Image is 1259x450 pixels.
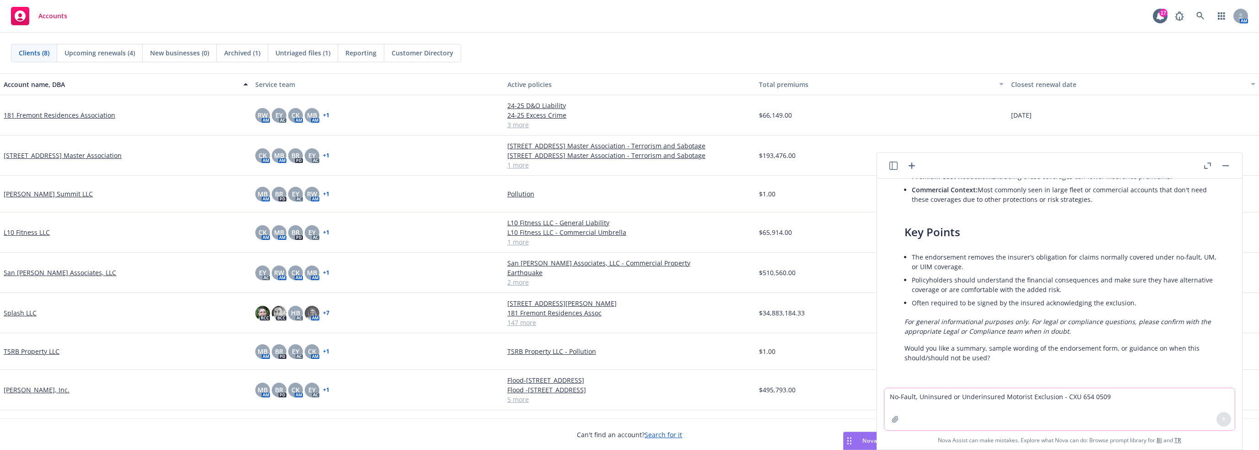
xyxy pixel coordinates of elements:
span: $193,476.00 [759,151,796,160]
div: Closest renewal date [1011,80,1245,89]
img: photo [305,306,319,320]
span: EY [292,347,299,356]
a: + 1 [323,113,329,118]
div: Total premiums [759,80,993,89]
img: photo [255,306,270,320]
span: RW [274,268,284,277]
em: For general informational purposes only. For legal or compliance questions, please confirm with t... [904,317,1211,336]
span: Nova Assist [862,437,899,445]
span: Clients (8) [19,48,49,58]
span: [DATE] [1011,110,1032,120]
span: BR [291,228,300,237]
span: MB [274,228,284,237]
span: EY [292,189,299,199]
span: MB [274,151,284,160]
a: 181 Fremont Residences Association [4,110,115,120]
span: $1.00 [759,189,775,199]
a: Splash LLC [4,308,37,318]
a: 181 Fremont Residences Assoc [507,308,752,318]
span: $1.00 [759,347,775,356]
span: $495,793.00 [759,385,796,395]
button: Service team [252,73,503,95]
span: New businesses (0) [150,48,209,58]
a: 2 more [507,277,752,287]
div: 17 [1159,9,1168,17]
a: + 1 [323,387,329,393]
button: Active policies [504,73,755,95]
span: CK [291,110,300,120]
a: Flood-[STREET_ADDRESS] [507,375,752,385]
li: Often required to be signed by the insured acknowledging the exclusion. [912,296,1222,309]
p: Would you like a summary, sample wording of the endorsement form, or guidance on when this should... [904,343,1222,363]
span: EY [308,228,316,237]
div: Service team [255,80,500,89]
span: CK [291,385,300,395]
a: TR [1174,436,1181,444]
button: Total premiums [755,73,1007,95]
span: CK [258,228,267,237]
a: 3 more [507,120,752,130]
span: Commercial Context: [912,185,978,194]
a: + 1 [323,153,329,158]
span: $66,149.00 [759,110,792,120]
a: TSRB Property LLC - Pollution [507,347,752,356]
span: MB [258,385,268,395]
span: CK [258,151,267,160]
span: $510,560.00 [759,268,796,277]
a: San [PERSON_NAME] Associates, LLC - Commercial Property [507,258,752,268]
span: Upcoming renewals (4) [65,48,135,58]
span: BR [291,151,300,160]
span: Customer Directory [392,48,453,58]
button: Nova Assist [843,432,906,450]
span: MB [307,268,317,277]
a: 147 more [507,318,752,327]
span: Premium Cost Reduction: [912,172,992,181]
a: Switch app [1212,7,1231,25]
span: CK [308,347,316,356]
a: L10 Fitness LLC - General Liability [507,218,752,228]
span: BR [275,347,283,356]
a: TSRB Property LLC [4,347,59,356]
span: CK [291,268,300,277]
li: The endorsement removes the insurer’s obligation for claims normally covered under no-fault, UM, ... [912,250,1222,273]
span: $34,883,184.33 [759,308,805,318]
a: + 1 [323,230,329,235]
span: BR [275,385,283,395]
span: MB [258,347,268,356]
span: Can't find an account? [577,430,682,439]
a: 5 more [507,395,752,404]
span: HB [291,308,300,318]
a: [STREET_ADDRESS] Master Association - Terrorism and Sabotage [507,141,752,151]
a: + 7 [323,310,329,316]
a: 24-25 D&O Liability [507,101,752,110]
a: + 1 [323,349,329,354]
span: MB [258,189,268,199]
div: Drag to move [844,432,855,450]
a: Search for it [645,430,682,439]
span: RW [258,110,268,120]
a: Accounts [7,3,71,29]
span: EY [259,268,266,277]
a: 1 more [507,237,752,247]
a: + 1 [323,270,329,276]
span: [DATE] [1011,151,1032,160]
button: Closest renewal date [1007,73,1259,95]
span: $65,914.00 [759,228,792,237]
a: Flood -[STREET_ADDRESS] [507,385,752,395]
img: photo [272,306,286,320]
span: EY [308,151,316,160]
a: + 1 [323,191,329,197]
span: EY [308,385,316,395]
div: Account name, DBA [4,80,238,89]
div: Active policies [507,80,752,89]
a: Earthquake [507,268,752,277]
a: L10 Fitness LLC - Commercial Umbrella [507,228,752,237]
span: Archived (1) [224,48,260,58]
a: [PERSON_NAME] Summit LLC [4,189,93,199]
a: BI [1157,436,1162,444]
li: Policyholders should understand the financial consequences and make sure they have alternative co... [912,273,1222,296]
span: Reporting [345,48,377,58]
span: Untriaged files (1) [275,48,330,58]
span: RW [307,189,317,199]
a: L10 Fitness LLC [4,228,50,237]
